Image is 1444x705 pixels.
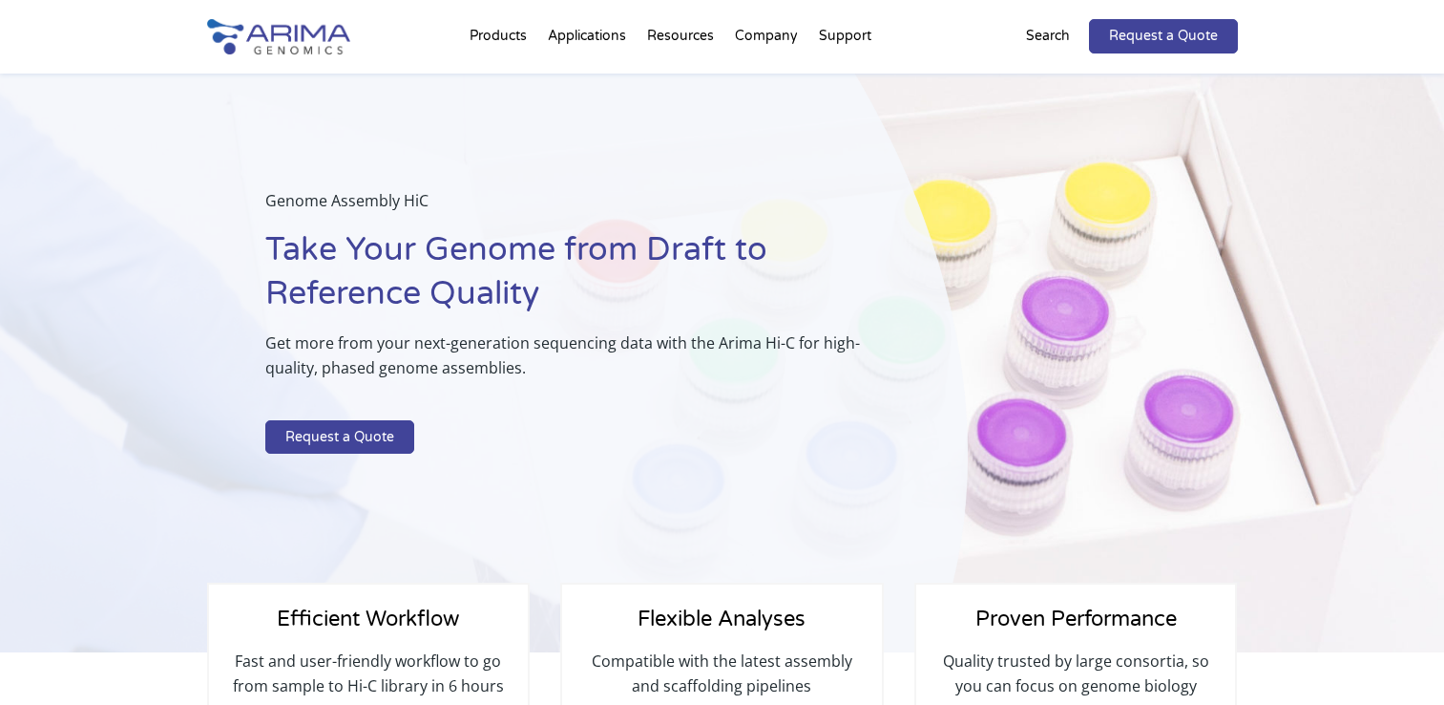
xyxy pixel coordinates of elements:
p: Quality trusted by large consortia, so you can focus on genome biology [935,649,1216,698]
p: Get more from your next-generation sequencing data with the Arima Hi-C for high-quality, phased g... [265,331,871,395]
p: Fast and user-friendly workflow to go from sample to Hi-C library in 6 hours [228,649,509,698]
span: Flexible Analyses [638,607,806,631]
a: Request a Quote [1089,19,1238,53]
h1: Take Your Genome from Draft to Reference Quality [265,228,871,331]
p: Compatible with the latest assembly and scaffolding pipelines [581,649,862,698]
img: Arima-Genomics-logo [207,19,350,54]
p: Search [1026,24,1070,49]
p: Genome Assembly HiC [265,188,871,228]
span: Proven Performance [975,607,1177,631]
span: Efficient Workflow [277,607,459,631]
a: Request a Quote [265,420,414,455]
